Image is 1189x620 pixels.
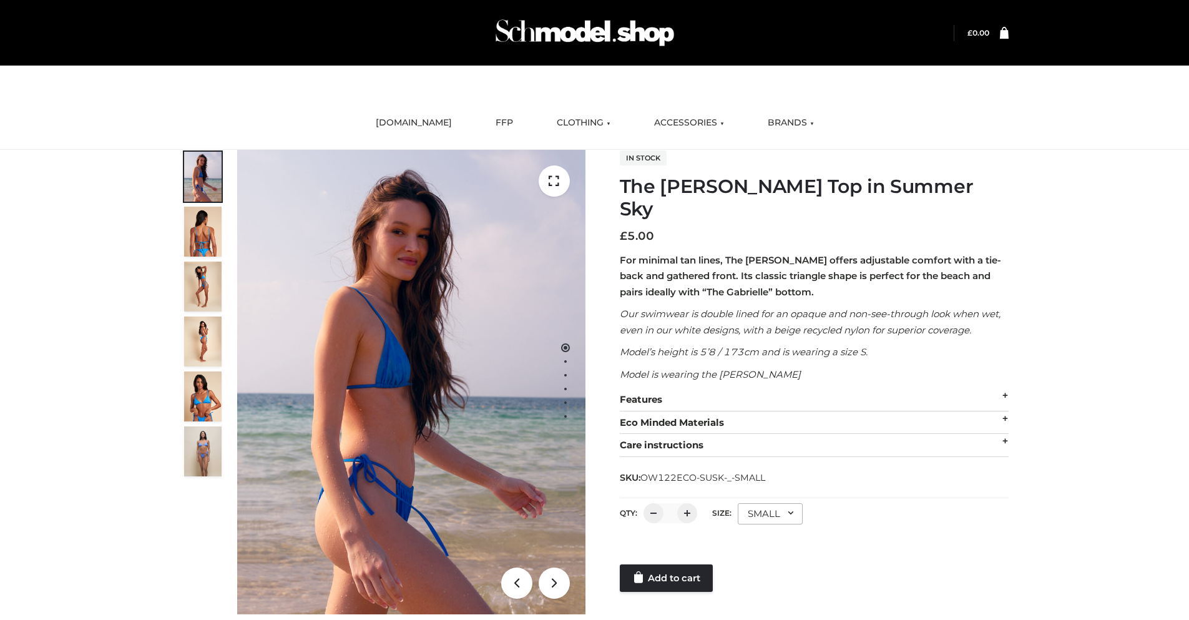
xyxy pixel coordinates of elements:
[620,434,1009,457] div: Care instructions
[620,254,1001,298] strong: For minimal tan lines, The [PERSON_NAME] offers adjustable comfort with a tie-back and gathered f...
[640,472,765,483] span: OW122ECO-SUSK-_-SMALL
[491,8,678,57] img: Schmodel Admin 964
[967,28,989,37] a: £0.00
[967,28,972,37] span: £
[620,229,627,243] span: £
[237,150,585,614] img: 1.Alex-top_SS-1_4464b1e7-c2c9-4e4b-a62c-58381cd673c0 (1)
[184,152,222,202] img: 1.Alex-top_SS-1_4464b1e7-c2c9-4e4b-a62c-58381cd673c0-1.jpg
[620,346,868,358] em: Model’s height is 5’8 / 173cm and is wearing a size S.
[620,368,801,380] em: Model is wearing the [PERSON_NAME]
[184,372,222,421] img: 2.Alex-top_CN-1-1-2.jpg
[184,426,222,476] img: SSVC.jpg
[620,564,713,592] a: Add to cart
[184,317,222,367] img: 3.Alex-top_CN-1-1-2.jpg
[184,262,222,312] img: 4.Alex-top_CN-1-1-2.jpg
[547,109,620,137] a: CLOTHING
[366,109,461,137] a: [DOMAIN_NAME]
[620,229,654,243] bdi: 5.00
[712,508,732,518] label: Size:
[645,109,733,137] a: ACCESSORIES
[184,207,222,257] img: 5.Alex-top_CN-1-1_1-1.jpg
[620,470,766,485] span: SKU:
[486,109,522,137] a: FFP
[620,411,1009,435] div: Eco Minded Materials
[738,503,803,524] div: SMALL
[967,28,989,37] bdi: 0.00
[620,175,1009,220] h1: The [PERSON_NAME] Top in Summer Sky
[620,150,667,165] span: In stock
[758,109,823,137] a: BRANDS
[620,388,1009,411] div: Features
[620,308,1001,336] em: Our swimwear is double lined for an opaque and non-see-through look when wet, even in our white d...
[620,508,637,518] label: QTY:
